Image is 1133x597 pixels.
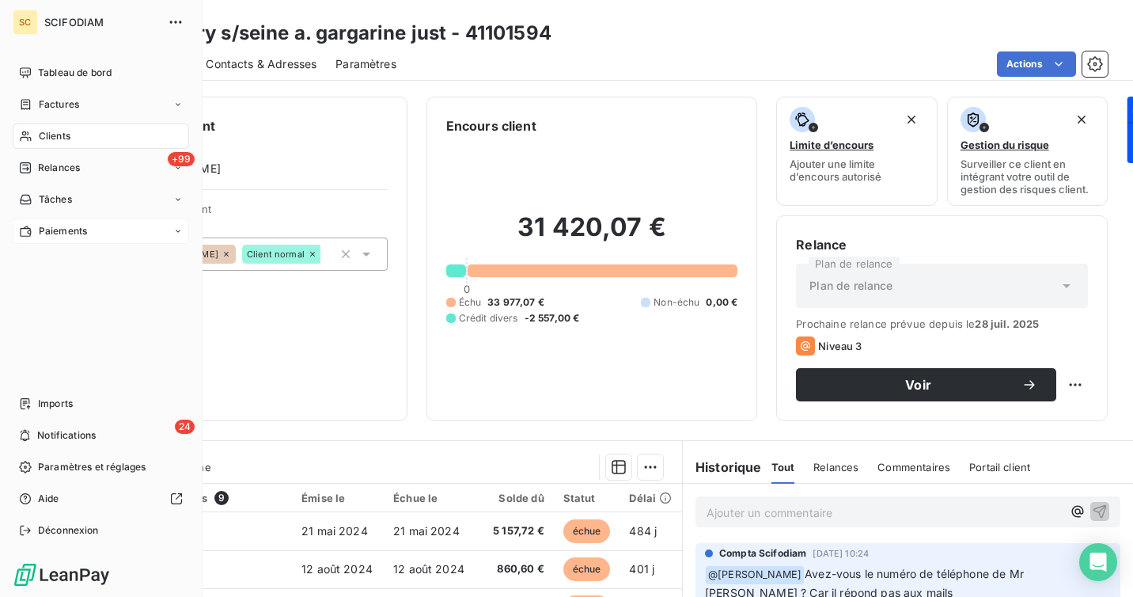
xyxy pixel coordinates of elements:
h3: Byg ivry s/seine a. gargarine just - 41101594 [139,19,551,48]
button: Actions [997,51,1076,77]
button: Limite d’encoursAjouter une limite d’encours autorisé [776,97,937,206]
span: Non-échu [654,295,699,310]
h2: 31 420,07 € [446,211,738,259]
div: Délai [629,492,672,504]
span: Tâches [39,192,72,207]
span: 12 août 2024 [393,562,464,576]
input: Ajouter une valeur [320,247,333,261]
span: Contacts & Adresses [206,56,316,72]
span: Factures [39,97,79,112]
span: Tout [771,461,795,473]
span: 401 j [629,562,654,576]
span: Crédit divers [459,311,518,325]
span: Relances [38,161,80,175]
span: Gestion du risque [961,139,1049,151]
span: Paiements [39,224,87,238]
span: 860,60 € [485,561,544,577]
span: Déconnexion [38,523,99,538]
span: 12 août 2024 [301,562,373,576]
button: Voir [796,368,1056,401]
span: Client normal [247,249,305,259]
span: 0,00 € [706,295,737,310]
div: Statut [563,492,611,504]
span: 21 mai 2024 [393,524,460,538]
div: SC [13,10,38,35]
span: 21 mai 2024 [301,524,368,538]
span: Imports [38,397,73,411]
span: Notifications [37,428,96,443]
span: 28 juil. 2025 [975,318,1039,330]
button: Gestion du risqueSurveiller ce client en intégrant votre outil de gestion des risques client. [947,97,1108,206]
h6: Relance [796,235,1088,254]
span: 33 977,07 € [487,295,544,310]
span: Clients [39,129,70,143]
span: 484 j [629,524,657,538]
span: Prochaine relance prévue depuis le [796,318,1088,330]
span: SCIFODIAM [44,16,158,29]
span: échue [563,557,611,581]
span: Propriétés Client [127,203,388,225]
span: Tableau de bord [38,66,112,80]
span: Aide [38,492,59,506]
span: 5 157,72 € [485,523,544,539]
span: Ajouter une limite d’encours autorisé [790,158,923,183]
span: Paramètres [335,56,396,72]
span: Échu [459,295,482,310]
span: Voir [815,378,1021,391]
span: Plan de relance [809,278,892,294]
span: Niveau 3 [818,340,862,352]
span: Paramètres et réglages [38,460,146,474]
span: [DATE] 10:24 [813,549,869,558]
span: 9 [214,491,229,505]
span: 24 [175,420,195,434]
span: 0 [464,283,470,295]
h6: Encours client [446,116,536,135]
img: Logo LeanPay [13,562,111,587]
span: Commentaires [877,461,950,473]
span: Relances [813,461,858,473]
span: +99 [168,152,195,166]
span: Portail client [969,461,1030,473]
span: Surveiller ce client en intégrant votre outil de gestion des risques client. [961,158,1094,196]
h6: Historique [683,458,762,477]
span: Limite d’encours [790,139,873,151]
span: Compta Scifodiam [719,546,806,561]
a: Aide [13,486,189,511]
span: -2 557,00 € [525,311,580,325]
h6: Informations client [96,116,388,135]
div: Open Intercom Messenger [1079,543,1117,581]
span: échue [563,519,611,543]
div: Échue le [393,492,466,504]
div: Solde dû [485,492,544,504]
span: @ [PERSON_NAME] [706,566,804,584]
div: Émise le [301,492,374,504]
